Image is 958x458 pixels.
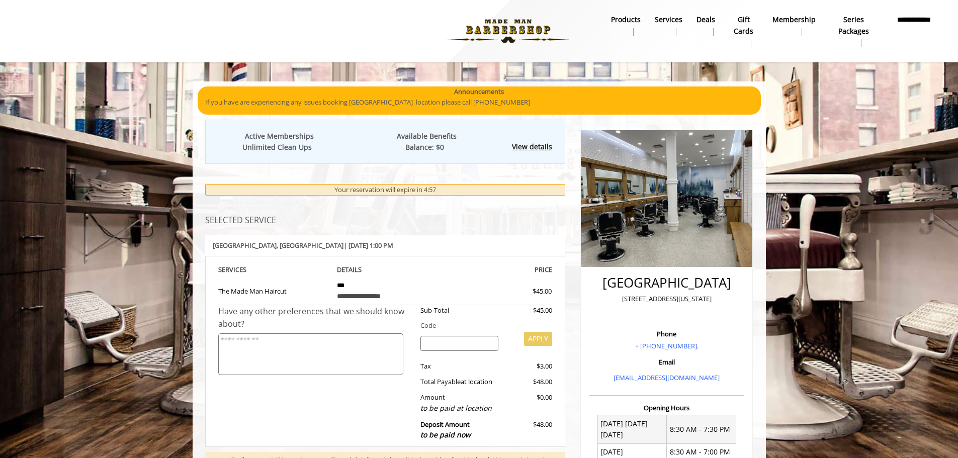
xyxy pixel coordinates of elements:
a: ServicesServices [648,13,689,39]
b: Series packages [830,14,877,37]
span: at location [461,377,492,386]
a: Series packagesSeries packages [823,13,884,50]
b: Announcements [454,86,504,97]
a: Productsproducts [604,13,648,39]
label: City [7,98,20,106]
a: DealsDeals [689,13,722,39]
h2: [GEOGRAPHIC_DATA] [592,276,741,290]
td: The Made Man Haircut [218,276,330,305]
b: Deals [696,14,715,25]
div: $3.00 [506,361,552,372]
div: Sub-Total [413,305,506,316]
a: Gift cardsgift cards [722,13,766,50]
div: $45.00 [496,286,552,297]
b: gift cards [729,14,759,37]
b: Membership [772,14,816,25]
h3: Opening Hours [589,404,744,411]
b: [GEOGRAPHIC_DATA] | [DATE] 1:00 PM [213,241,393,250]
b: Billing Address [7,8,54,16]
button: APPLY [524,332,552,346]
div: $48.00 [506,377,552,387]
p: [STREET_ADDRESS][US_STATE] [592,294,741,304]
b: Services [655,14,682,25]
th: DETAILS [329,264,441,276]
span: to be paid now [420,430,471,439]
div: $0.00 [506,392,552,414]
div: Your reservation will expire in 4:57 [205,184,566,196]
div: Active Memberships [213,131,346,142]
a: View details [512,142,552,151]
div: Code [413,320,552,331]
label: Country [7,169,36,177]
th: PRICE [441,264,553,276]
a: + [PHONE_NUMBER]. [635,341,699,350]
div: $45.00 [506,305,552,316]
div: Total Payable [413,377,506,387]
label: Address Line 1 [7,26,53,35]
span: , [GEOGRAPHIC_DATA] [277,241,343,250]
div: to be paid at location [420,403,498,414]
span: Unlimited Clean Ups [242,142,312,152]
div: Have any other preferences that we should know about? [218,305,413,331]
h3: Phone [592,330,741,337]
span: Balance: $0 [405,142,444,152]
td: [DATE] [DATE] [DATE] [597,415,667,444]
label: Address Line 2 [7,62,53,70]
div: Tax [413,361,506,372]
img: Made Man Barbershop logo [439,4,577,59]
p: If you have are experiencing any issues booking [GEOGRAPHIC_DATA] location please call [PHONE_NUM... [205,97,753,108]
h3: Email [592,358,741,365]
button: Submit [309,205,340,220]
label: Zip Code [7,133,38,142]
a: MembershipMembership [765,13,823,39]
th: SERVICE [218,264,330,276]
div: $48.00 [506,419,552,441]
span: S [243,265,246,274]
b: Deposit Amount [420,420,471,440]
div: Available Benefits [361,131,493,142]
a: [EMAIL_ADDRESS][DOMAIN_NAME] [614,373,720,382]
b: products [611,14,641,25]
h3: SELECTED SERVICE [205,216,566,225]
div: Amount [413,392,506,414]
td: 8:30 AM - 7:30 PM [667,415,736,444]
